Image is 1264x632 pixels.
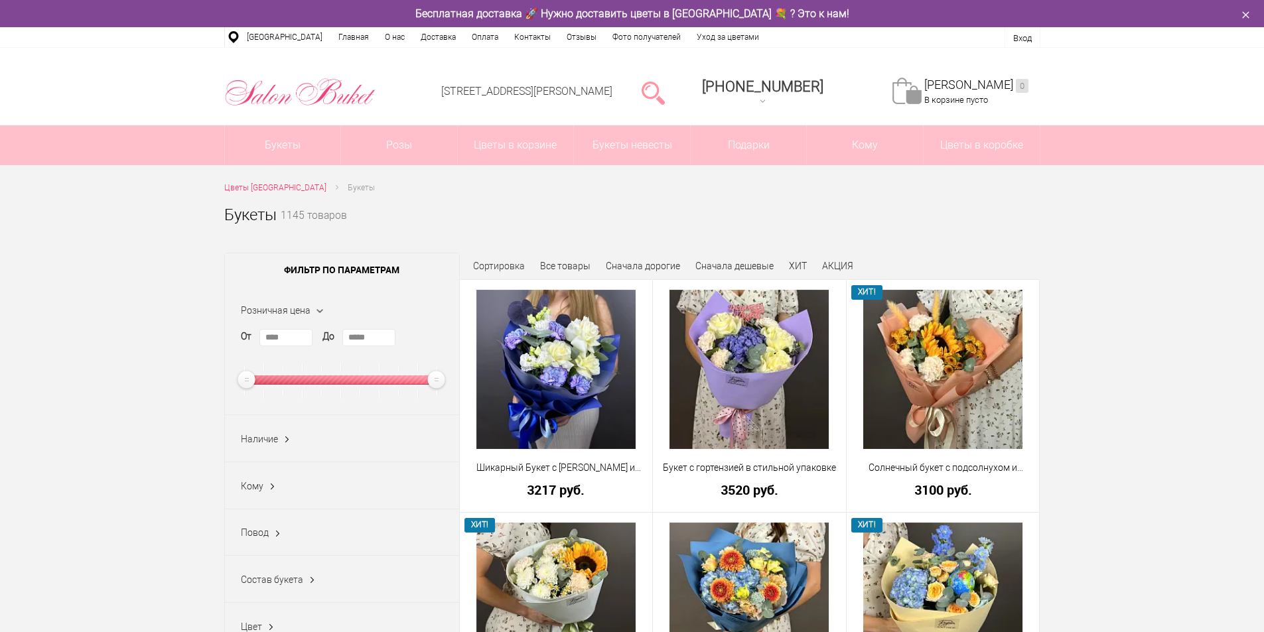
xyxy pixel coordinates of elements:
h1: Букеты [224,203,277,227]
span: ХИТ! [851,285,882,299]
label: От [241,330,251,344]
a: Контакты [506,27,559,47]
img: Шикарный Букет с Розами и Синими Диантусами [476,290,636,449]
a: Подарки [691,125,807,165]
span: Букеты [348,183,375,192]
a: Шикарный Букет с [PERSON_NAME] и [PERSON_NAME] [468,461,644,475]
a: Фото получателей [604,27,689,47]
span: ХИТ! [851,518,882,532]
label: До [322,330,334,344]
a: 3217 руб. [468,483,644,497]
img: Солнечный букет с подсолнухом и диантусами [863,290,1022,449]
ins: 0 [1016,79,1028,93]
a: Сначала дешевые [695,261,774,271]
span: Цвет [241,621,262,632]
a: Уход за цветами [689,27,767,47]
a: [STREET_ADDRESS][PERSON_NAME] [441,85,612,97]
span: Наличие [241,434,278,444]
span: В корзине пусто [924,95,988,105]
a: Солнечный букет с подсолнухом и диантусами [855,461,1031,475]
a: АКЦИЯ [822,261,853,271]
img: Букет с гортензией в стильной упаковке [669,290,829,449]
a: Букеты невесты [574,125,690,165]
a: Отзывы [559,27,604,47]
a: Главная [330,27,377,47]
span: Цветы [GEOGRAPHIC_DATA] [224,183,326,192]
a: О нас [377,27,413,47]
div: Бесплатная доставка 🚀 Нужно доставить цветы в [GEOGRAPHIC_DATA] 💐 ? Это к нам! [214,7,1050,21]
span: Розничная цена [241,305,311,316]
a: ХИТ [789,261,807,271]
a: Оплата [464,27,506,47]
a: Доставка [413,27,464,47]
a: Все товары [540,261,591,271]
img: Цветы Нижний Новгород [224,75,376,109]
div: [PHONE_NUMBER] [702,78,823,95]
span: ХИТ! [464,518,496,532]
a: Букет с гортензией в стильной упаковке [662,461,837,475]
a: 3100 руб. [855,483,1031,497]
a: Цветы [GEOGRAPHIC_DATA] [224,181,326,195]
a: Розы [341,125,457,165]
small: 1145 товаров [281,211,347,243]
a: 3520 руб. [662,483,837,497]
span: Кому [241,481,263,491]
span: Сортировка [473,261,525,271]
a: Букеты [225,125,341,165]
a: Цветы в корзине [458,125,574,165]
a: [GEOGRAPHIC_DATA] [239,27,330,47]
a: Вход [1013,33,1032,43]
span: Кому [807,125,923,165]
span: Состав букета [241,574,303,585]
a: [PHONE_NUMBER] [694,74,831,111]
span: Фильтр по параметрам [225,253,459,286]
a: Сначала дорогие [606,261,680,271]
a: Цветы в коробке [924,125,1040,165]
a: [PERSON_NAME] [924,78,1028,93]
span: Повод [241,527,269,538]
